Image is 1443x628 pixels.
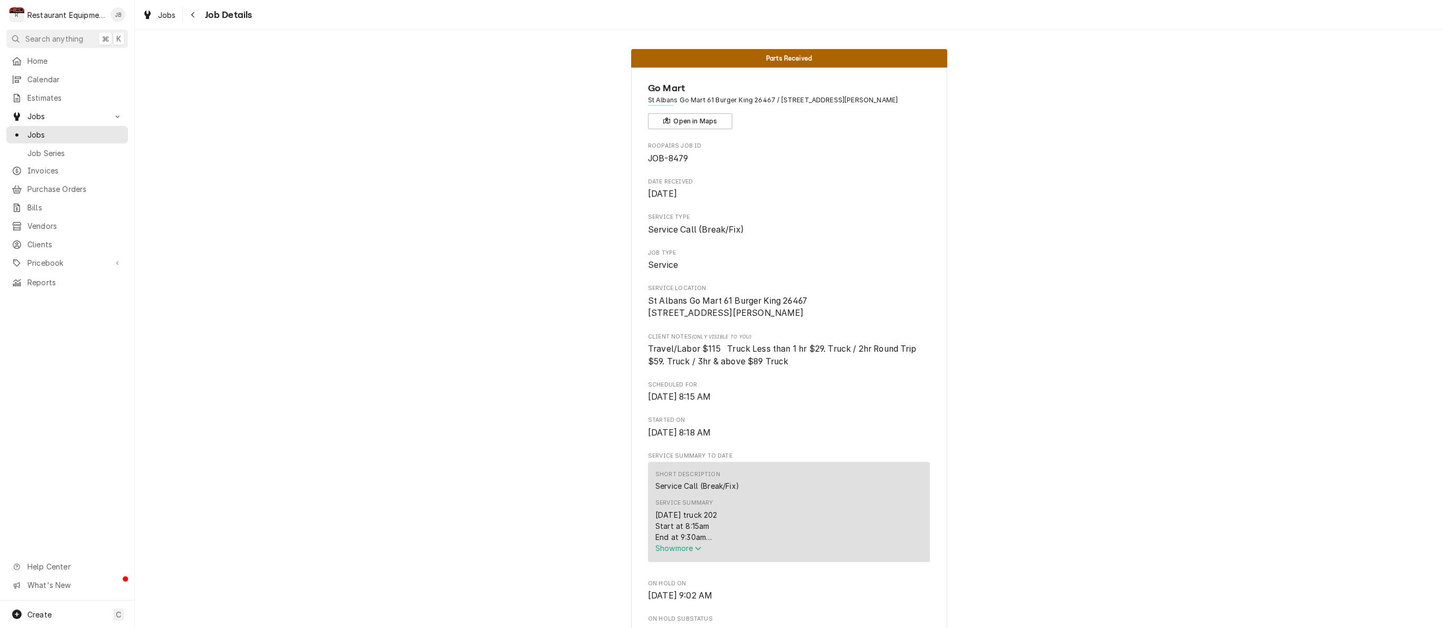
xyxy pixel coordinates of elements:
[655,480,739,491] div: Service Call (Break/Fix)
[655,470,720,479] div: Short Description
[766,55,812,62] span: Parts Received
[27,257,107,268] span: Pricebook
[6,30,128,48] button: Search anything⌘K
[648,452,930,460] span: Service Summary To Date
[648,189,677,199] span: [DATE]
[648,95,930,105] span: Address
[158,9,176,21] span: Jobs
[648,178,930,200] div: Date Received
[648,333,930,368] div: [object Object]
[648,452,930,567] div: Service Summary To Date
[6,89,128,107] a: Estimates
[9,7,24,22] div: R
[102,33,109,44] span: ⌘
[27,129,123,140] span: Jobs
[648,392,711,402] span: [DATE] 8:15 AM
[9,7,24,22] div: Restaurant Equipment Diagnostics's Avatar
[27,220,123,231] span: Vendors
[648,213,930,236] div: Service Type
[648,615,930,623] span: On Hold SubStatus
[116,609,121,620] span: C
[655,543,922,554] button: Showmore
[648,188,930,200] span: Date Received
[6,180,128,198] a: Purchase Orders
[648,462,930,566] div: Service Summary
[648,296,807,318] span: St Albans Go Mart 61 Burger King 26467 [STREET_ADDRESS][PERSON_NAME]
[648,590,930,602] span: On Hold On
[27,183,123,195] span: Purchase Orders
[202,8,252,22] span: Job Details
[648,295,930,320] span: Service Location
[6,162,128,179] a: Invoices
[648,284,930,293] span: Service Location
[655,499,713,507] div: Service Summary
[27,610,52,619] span: Create
[6,576,128,594] a: Go to What's New
[648,591,712,601] span: [DATE] 9:02 AM
[648,579,930,602] div: On Hold On
[648,153,688,163] span: JOB-8479
[27,561,122,572] span: Help Center
[25,33,83,44] span: Search anything
[6,558,128,575] a: Go to Help Center
[27,202,123,213] span: Bills
[27,579,122,591] span: What's New
[648,260,678,270] span: Service
[648,284,930,320] div: Service Location
[648,225,744,235] span: Service Call (Break/Fix)
[185,6,202,23] button: Navigate back
[648,249,930,257] span: Job Type
[648,381,930,403] div: Scheduled For
[27,165,123,176] span: Invoices
[648,152,930,165] span: Roopairs Job ID
[648,142,930,150] span: Roopairs Job ID
[648,224,930,236] span: Service Type
[648,113,732,129] button: Open in Maps
[692,334,751,340] span: (Only Visible to You)
[6,108,128,125] a: Go to Jobs
[111,7,125,22] div: Jaired Brunty's Avatar
[6,254,128,272] a: Go to Pricebook
[648,381,930,389] span: Scheduled For
[6,217,128,235] a: Vendors
[648,81,930,95] span: Name
[6,274,128,291] a: Reports
[27,55,123,66] span: Home
[27,277,123,288] span: Reports
[6,144,128,162] a: Job Series
[138,6,180,24] a: Jobs
[27,148,123,159] span: Job Series
[648,391,930,403] span: Scheduled For
[648,178,930,186] span: Date Received
[648,249,930,272] div: Job Type
[648,428,711,438] span: [DATE] 8:18 AM
[116,33,121,44] span: K
[6,236,128,253] a: Clients
[6,199,128,216] a: Bills
[655,544,702,553] span: Show more
[648,81,930,129] div: Client Information
[27,9,105,21] div: Restaurant Equipment Diagnostics
[6,126,128,143] a: Jobs
[27,111,107,122] span: Jobs
[27,74,123,85] span: Calendar
[648,333,930,341] span: Client Notes
[648,343,930,368] span: [object Object]
[648,259,930,272] span: Job Type
[655,509,922,543] div: [DATE] truck 202 Start at 8:15am End at 9:30am Frymaster 11814NC 1811PN0013 Unit just says call t...
[27,239,123,250] span: Clients
[6,52,128,70] a: Home
[648,213,930,221] span: Service Type
[648,142,930,165] div: Roopairs Job ID
[648,416,930,439] div: Started On
[648,344,918,366] span: Travel/Labor $115 Truck Less than 1 hr $29. Truck / 2hr Round Trip $59. Truck / 3hr & above $89 T...
[648,427,930,439] span: Started On
[631,49,947,67] div: Status
[648,416,930,424] span: Started On
[27,92,123,103] span: Estimates
[6,71,128,88] a: Calendar
[648,579,930,588] span: On Hold On
[111,7,125,22] div: JB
